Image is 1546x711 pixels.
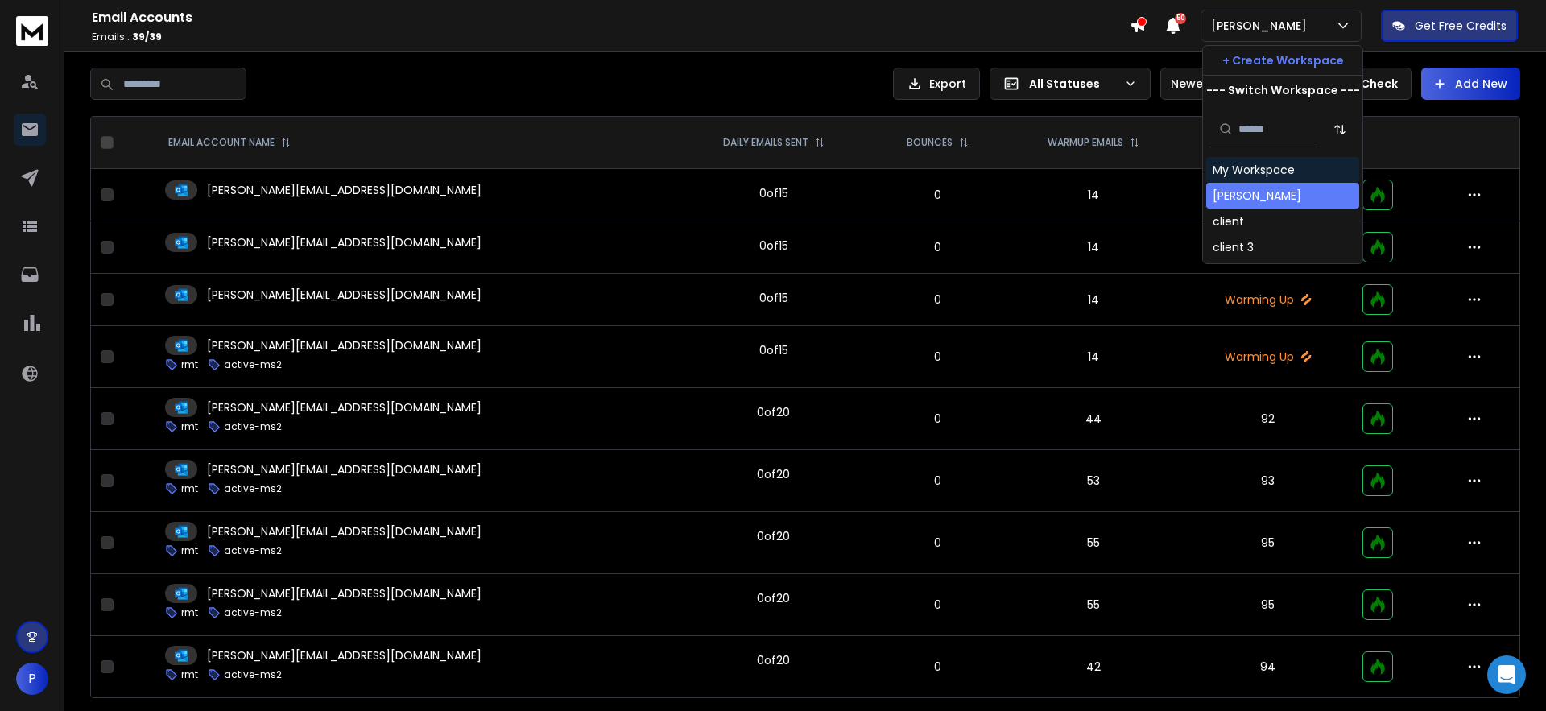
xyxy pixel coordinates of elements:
[1004,574,1183,636] td: 55
[1184,388,1353,450] td: 92
[1004,274,1183,326] td: 14
[1193,349,1343,365] p: Warming Up
[1184,636,1353,698] td: 94
[181,482,198,495] p: rmt
[1004,636,1183,698] td: 42
[1184,512,1353,574] td: 95
[723,136,808,149] p: DAILY EMAILS SENT
[1206,82,1360,98] p: --- Switch Workspace ---
[1203,46,1362,75] button: + Create Workspace
[880,291,994,308] p: 0
[181,358,198,371] p: rmt
[1213,188,1301,204] div: [PERSON_NAME]
[1048,136,1123,149] p: WARMUP EMAILS
[1211,18,1313,34] p: [PERSON_NAME]
[880,597,994,613] p: 0
[880,239,994,255] p: 0
[207,647,482,663] p: [PERSON_NAME][EMAIL_ADDRESS][DOMAIN_NAME]
[207,523,482,539] p: [PERSON_NAME][EMAIL_ADDRESS][DOMAIN_NAME]
[1004,388,1183,450] td: 44
[1004,450,1183,512] td: 53
[1004,512,1183,574] td: 55
[759,342,788,358] div: 0 of 15
[1175,13,1186,24] span: 50
[168,136,291,149] div: EMAIL ACCOUNT NAME
[181,606,198,619] p: rmt
[907,136,953,149] p: BOUNCES
[880,411,994,427] p: 0
[757,466,790,482] div: 0 of 20
[207,287,482,303] p: [PERSON_NAME][EMAIL_ADDRESS][DOMAIN_NAME]
[181,420,198,433] p: rmt
[1193,239,1343,255] p: Warming Up
[207,399,482,415] p: [PERSON_NAME][EMAIL_ADDRESS][DOMAIN_NAME]
[207,337,482,353] p: [PERSON_NAME][EMAIL_ADDRESS][DOMAIN_NAME]
[1004,326,1183,388] td: 14
[16,663,48,695] button: P
[759,185,788,201] div: 0 of 15
[757,652,790,668] div: 0 of 20
[16,16,48,46] img: logo
[1421,68,1520,100] button: Add New
[1213,239,1254,255] div: client 3
[759,290,788,306] div: 0 of 15
[224,420,282,433] p: active-ms2
[757,528,790,544] div: 0 of 20
[1487,655,1526,694] div: Open Intercom Messenger
[1004,169,1183,221] td: 14
[1415,18,1507,34] p: Get Free Credits
[207,585,482,601] p: [PERSON_NAME][EMAIL_ADDRESS][DOMAIN_NAME]
[759,238,788,254] div: 0 of 15
[92,8,1130,27] h1: Email Accounts
[224,606,282,619] p: active-ms2
[1184,574,1353,636] td: 95
[92,31,1130,43] p: Emails :
[880,187,994,203] p: 0
[132,30,162,43] span: 39 / 39
[181,668,198,681] p: rmt
[1213,162,1295,178] div: My Workspace
[880,349,994,365] p: 0
[1029,76,1118,92] p: All Statuses
[207,234,482,250] p: [PERSON_NAME][EMAIL_ADDRESS][DOMAIN_NAME]
[893,68,980,100] button: Export
[757,590,790,606] div: 0 of 20
[1004,221,1183,274] td: 14
[880,473,994,489] p: 0
[1193,187,1343,203] p: Warming Up
[1222,52,1344,68] p: + Create Workspace
[880,535,994,551] p: 0
[224,358,282,371] p: active-ms2
[1193,291,1343,308] p: Warming Up
[1160,68,1265,100] button: Newest
[224,668,282,681] p: active-ms2
[224,482,282,495] p: active-ms2
[1184,450,1353,512] td: 93
[181,544,198,557] p: rmt
[880,659,994,675] p: 0
[1381,10,1518,42] button: Get Free Credits
[1324,114,1356,146] button: Sort by Sort A-Z
[757,404,790,420] div: 0 of 20
[1213,213,1244,229] div: client
[224,544,282,557] p: active-ms2
[207,461,482,477] p: [PERSON_NAME][EMAIL_ADDRESS][DOMAIN_NAME]
[207,182,482,198] p: [PERSON_NAME][EMAIL_ADDRESS][DOMAIN_NAME]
